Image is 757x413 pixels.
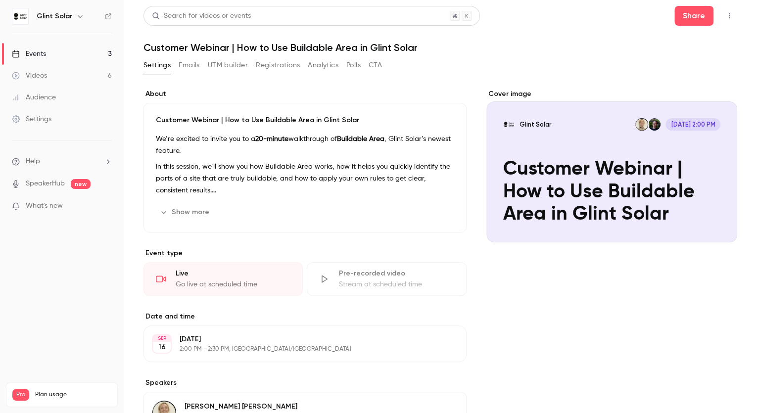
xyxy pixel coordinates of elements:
[152,11,251,21] div: Search for videos or events
[337,136,384,142] strong: Buildable Area
[12,71,47,81] div: Videos
[308,57,338,73] button: Analytics
[143,89,467,99] label: About
[12,8,28,24] img: Glint Solar
[156,161,454,196] p: In this session, we’ll show you how Buildable Area works, how it helps you quickly identify the p...
[255,136,288,142] strong: 20-minute
[12,92,56,102] div: Audience
[156,115,454,125] p: Customer Webinar | How to Use Buildable Area in Glint Solar
[153,335,171,342] div: SEP
[339,279,454,289] div: Stream at scheduled time
[143,248,467,258] p: Event type
[179,57,199,73] button: Emails
[158,342,166,352] p: 16
[37,11,72,21] h6: Glint Solar
[256,57,300,73] button: Registrations
[339,269,454,278] div: Pre-recorded video
[346,57,361,73] button: Polls
[185,402,297,412] p: [PERSON_NAME] [PERSON_NAME]
[26,179,65,189] a: SpeakerHub
[176,279,290,289] div: Go live at scheduled time
[143,312,467,321] label: Date and time
[26,156,40,167] span: Help
[176,269,290,278] div: Live
[156,133,454,157] p: We’re excited to invite you to a walkthrough of , Glint Solar’s newest feature.
[208,57,248,73] button: UTM builder
[26,201,63,211] span: What's new
[71,179,91,189] span: new
[12,389,29,401] span: Pro
[35,391,111,399] span: Plan usage
[486,89,738,242] section: Cover image
[12,114,51,124] div: Settings
[143,378,467,388] label: Speakers
[143,262,303,296] div: LiveGo live at scheduled time
[674,6,713,26] button: Share
[180,334,414,344] p: [DATE]
[12,49,46,59] div: Events
[100,202,112,211] iframe: Noticeable Trigger
[156,204,215,220] button: Show more
[307,262,466,296] div: Pre-recorded videoStream at scheduled time
[180,345,414,353] p: 2:00 PM - 2:30 PM, [GEOGRAPHIC_DATA]/[GEOGRAPHIC_DATA]
[369,57,382,73] button: CTA
[143,42,737,53] h1: Customer Webinar | How to Use Buildable Area in Glint Solar
[143,57,171,73] button: Settings
[12,156,112,167] li: help-dropdown-opener
[486,89,738,99] label: Cover image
